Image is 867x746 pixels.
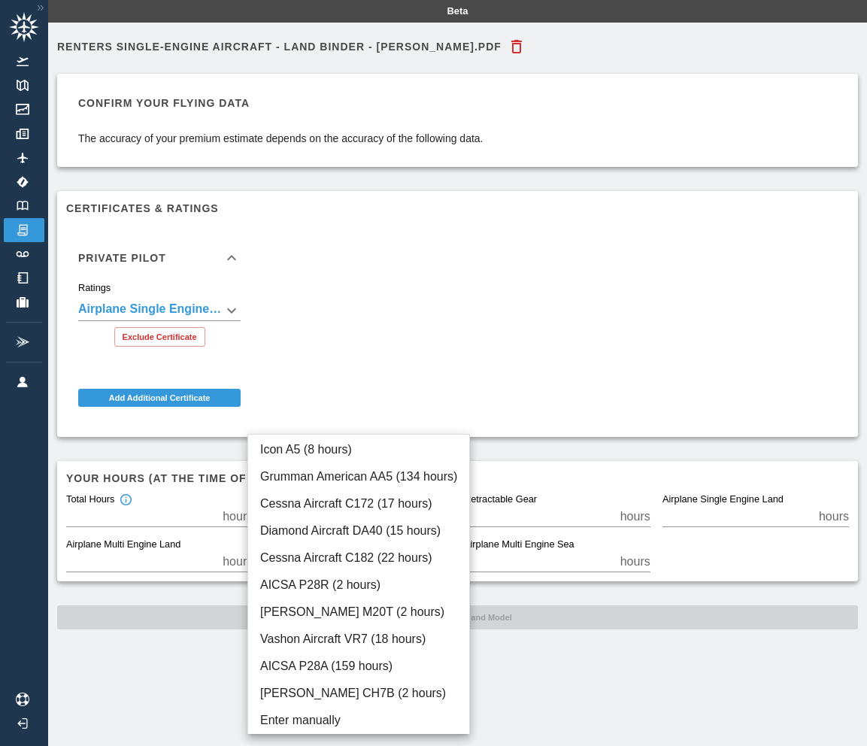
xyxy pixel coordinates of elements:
[248,436,469,463] li: Icon A5 (8 hours)
[248,544,469,572] li: Cessna Aircraft C182 (22 hours)
[248,599,469,626] li: [PERSON_NAME] M20T (2 hours)
[248,517,469,544] li: Diamond Aircraft DA40 (15 hours)
[248,707,469,734] li: Enter manually
[248,653,469,680] li: AICSA P28A (159 hours)
[248,680,469,707] li: [PERSON_NAME] CH7B (2 hours)
[248,463,469,490] li: Grumman American AA5 (134 hours)
[248,490,469,517] li: Cessna Aircraft C172 (17 hours)
[248,626,469,653] li: Vashon Aircraft VR7 (18 hours)
[248,572,469,599] li: AICSA P28R (2 hours)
